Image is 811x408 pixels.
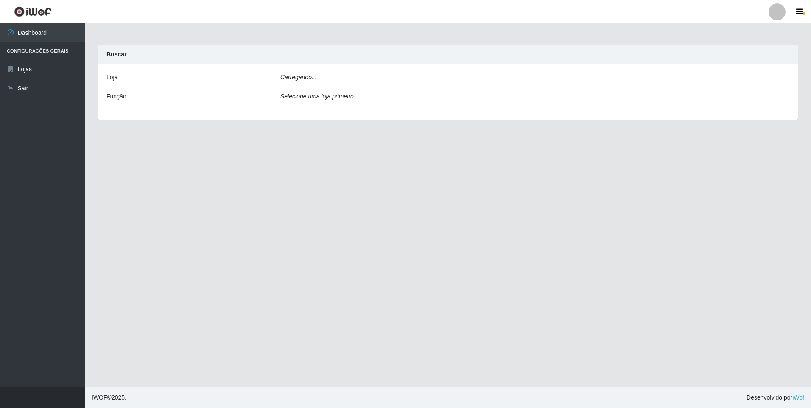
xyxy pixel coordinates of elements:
i: Carregando... [280,74,317,81]
span: © 2025 . [92,393,126,402]
a: iWof [792,394,804,401]
span: Desenvolvido por [747,393,804,402]
img: CoreUI Logo [14,6,52,17]
span: IWOF [92,394,107,401]
i: Selecione uma loja primeiro... [280,93,358,100]
label: Função [106,92,126,101]
label: Loja [106,73,117,82]
strong: Buscar [106,51,126,58]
